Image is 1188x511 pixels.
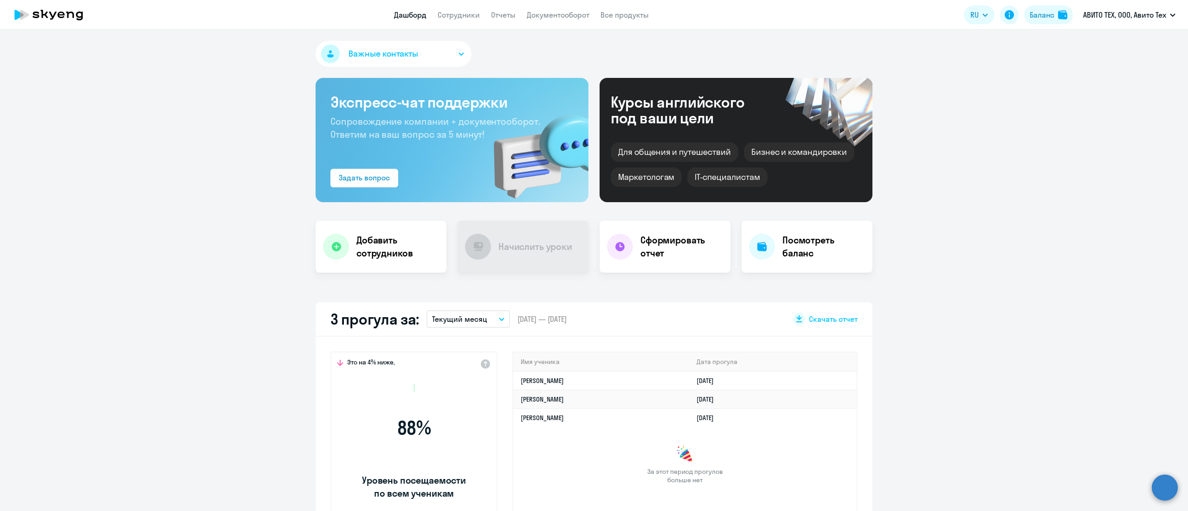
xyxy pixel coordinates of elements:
[809,314,858,324] span: Скачать отчет
[697,414,721,422] a: [DATE]
[1030,9,1054,20] div: Баланс
[498,240,572,253] h4: Начислить уроки
[521,414,564,422] a: [PERSON_NAME]
[330,93,574,111] h3: Экспресс-чат поддержки
[513,352,689,371] th: Имя ученика
[491,10,516,19] a: Отчеты
[689,352,857,371] th: Дата прогула
[527,10,589,19] a: Документооборот
[521,377,564,385] a: [PERSON_NAME]
[330,169,398,187] button: Задать вопрос
[438,10,480,19] a: Сотрудники
[316,41,471,67] button: Важные контакты
[640,234,723,260] h4: Сформировать отчет
[782,234,865,260] h4: Посмотреть баланс
[687,167,767,187] div: IT-специалистам
[356,234,439,260] h4: Добавить сотрудников
[676,445,694,464] img: congrats
[330,115,540,140] span: Сопровождение компании + документооборот. Ответим на ваш вопрос за 5 минут!
[1024,6,1073,24] button: Балансbalance
[964,6,994,24] button: RU
[600,10,649,19] a: Все продукты
[330,310,419,328] h2: 3 прогула за:
[347,358,395,369] span: Это на 4% ниже,
[1078,4,1180,26] button: АВИТО ТЕХ, ООО, Авито Тех
[394,10,426,19] a: Дашборд
[349,48,418,60] span: Важные контакты
[361,417,467,439] span: 88 %
[432,313,487,325] p: Текущий месяц
[611,167,682,187] div: Маркетологам
[697,377,721,385] a: [DATE]
[611,142,738,162] div: Для общения и путешествий
[611,94,769,126] div: Курсы английского под ваши цели
[339,172,390,183] div: Задать вопрос
[361,474,467,500] span: Уровень посещаемости по всем ученикам
[517,314,567,324] span: [DATE] — [DATE]
[1083,9,1166,20] p: АВИТО ТЕХ, ООО, Авито Тех
[646,467,724,484] span: За этот период прогулов больше нет
[744,142,854,162] div: Бизнес и командировки
[426,310,510,328] button: Текущий месяц
[521,395,564,403] a: [PERSON_NAME]
[480,98,588,202] img: bg-img
[1058,10,1067,19] img: balance
[697,395,721,403] a: [DATE]
[970,9,979,20] span: RU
